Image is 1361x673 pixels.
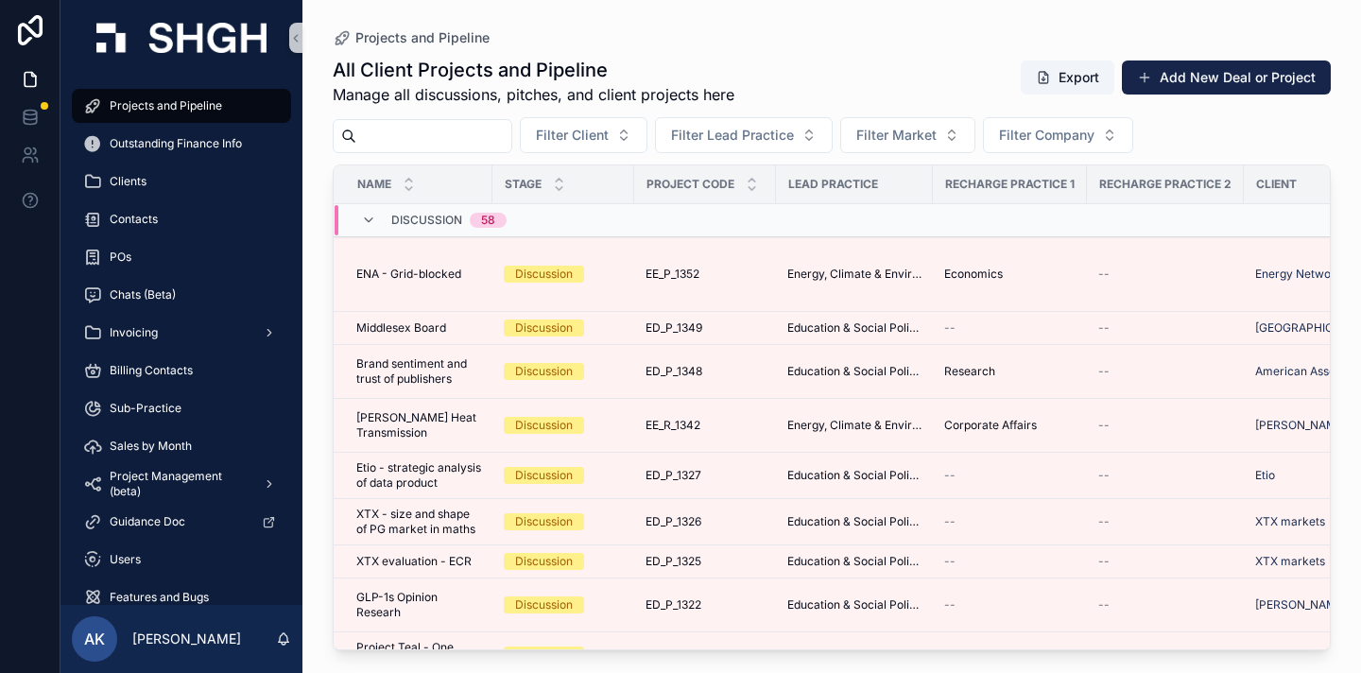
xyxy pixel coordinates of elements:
[787,647,838,663] span: Research
[356,460,481,491] a: Etio - strategic analysis of data product
[72,202,291,236] a: Contacts
[110,439,192,454] span: Sales by Month
[1098,468,1110,483] span: --
[944,554,1076,569] a: --
[84,628,105,650] span: AK
[515,647,573,664] div: Discussion
[356,267,481,282] a: ENA - Grid-blocked
[646,647,703,663] span: OR_P_1320
[983,117,1133,153] button: Select Button
[504,553,623,570] a: Discussion
[944,267,1003,282] span: Economics
[944,647,1076,663] a: --
[787,418,922,433] a: Energy, Climate & Environment
[96,23,267,53] img: App logo
[787,364,922,379] a: Education & Social Policy
[110,250,131,265] span: POs
[1099,177,1232,192] span: Recharge Practice 2
[646,514,701,529] span: ED_P_1326
[1098,554,1232,569] a: --
[1098,364,1110,379] span: --
[356,320,446,336] span: Middlesex Board
[515,467,573,484] div: Discussion
[356,554,472,569] span: XTX evaluation - ECR
[504,266,623,283] a: Discussion
[110,136,242,151] span: Outstanding Finance Info
[72,354,291,388] a: Billing Contacts
[391,213,462,228] span: Discussion
[646,554,701,569] span: ED_P_1325
[110,514,185,529] span: Guidance Doc
[788,177,878,192] span: Lead Practice
[646,320,765,336] a: ED_P_1349
[1098,468,1232,483] a: --
[357,177,391,192] span: Name
[72,429,291,463] a: Sales by Month
[1122,60,1331,95] a: Add New Deal or Project
[646,514,765,529] a: ED_P_1326
[72,543,291,577] a: Users
[999,126,1094,145] span: Filter Company
[72,316,291,350] a: Invoicing
[840,117,975,153] button: Select Button
[515,513,573,530] div: Discussion
[110,401,181,416] span: Sub-Practice
[1021,60,1114,95] button: Export
[655,117,833,153] button: Select Button
[944,514,956,529] span: --
[356,590,481,620] span: GLP-1s Opinion Researh
[1098,320,1110,336] span: --
[356,640,481,670] a: Project Teal - One Nation Conservatives
[646,364,765,379] a: ED_P_1348
[1098,418,1110,433] span: --
[504,467,623,484] a: Discussion
[787,468,922,483] a: Education & Social Policy
[944,597,1076,613] a: --
[671,126,794,145] span: Filter Lead Practice
[72,240,291,274] a: POs
[944,320,956,336] span: --
[504,647,623,664] a: Discussion
[356,267,461,282] span: ENA - Grid-blocked
[356,410,481,440] a: [PERSON_NAME] Heat Transmission
[944,554,956,569] span: --
[944,647,956,663] span: --
[646,554,765,569] a: ED_P_1325
[787,514,922,529] span: Education & Social Policy
[646,364,702,379] span: ED_P_1348
[945,177,1075,192] span: Recharge Practice 1
[646,597,765,613] a: ED_P_1322
[515,266,573,283] div: Discussion
[132,630,241,648] p: [PERSON_NAME]
[944,267,1076,282] a: Economics
[72,467,291,501] a: Project Management (beta)
[536,126,609,145] span: Filter Client
[787,267,922,282] span: Energy, Climate & Environment
[1098,267,1232,282] a: --
[944,418,1076,433] a: Corporate Affairs
[944,364,995,379] span: Research
[1098,267,1110,282] span: --
[333,28,490,47] a: Projects and Pipeline
[1098,597,1232,613] a: --
[110,212,158,227] span: Contacts
[1255,554,1325,569] a: XTX markets
[333,57,734,83] h1: All Client Projects and Pipeline
[481,213,495,228] div: 58
[1255,647,1328,663] span: Private Client
[1098,647,1110,663] span: --
[646,418,765,433] a: EE_R_1342
[646,177,734,192] span: Project Code
[944,418,1037,433] span: Corporate Affairs
[646,320,702,336] span: ED_P_1349
[356,356,481,387] span: Brand sentiment and trust of publishers
[333,83,734,106] span: Manage all discussions, pitches, and client projects here
[505,177,542,192] span: Stage
[944,364,1076,379] a: Research
[1098,514,1232,529] a: --
[787,597,922,613] a: Education & Social Policy
[944,514,1076,529] a: --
